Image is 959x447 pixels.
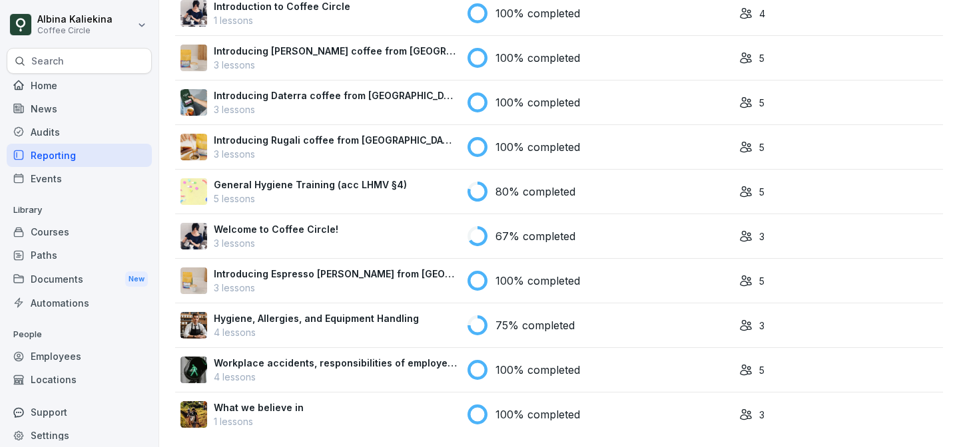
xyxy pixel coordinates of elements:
p: 3 [759,319,765,333]
p: 5 [759,185,765,199]
p: 5 [759,96,765,110]
p: 5 [759,363,765,377]
p: 3 lessons [214,58,457,72]
p: 80% completed [495,184,575,200]
p: Albina Kaliekina [37,14,113,25]
p: Workplace accidents, responsibilities of employees and employers & safety signage [214,356,457,370]
p: 100% completed [495,50,580,66]
p: General Hygiene Training (acc LHMV §4) [214,178,407,192]
p: Introducing Daterra coffee from [GEOGRAPHIC_DATA] [214,88,457,102]
img: i5rz61o9pkmodjbel2a693fq.png [180,223,207,249]
a: Paths [7,243,152,267]
p: 3 [759,408,765,422]
a: Events [7,167,152,190]
p: 3 lessons [214,102,457,116]
p: Hygiene, Allergies, and Equipment Handling [214,311,419,325]
p: 75% completed [495,317,575,333]
div: Support [7,400,152,424]
p: 3 [759,229,765,243]
a: Automations [7,291,152,315]
p: 3 lessons [214,236,338,250]
a: Locations [7,368,152,391]
p: 1 lessons [214,414,304,428]
p: 100% completed [495,5,580,21]
a: Courses [7,220,152,243]
a: News [7,97,152,120]
a: DocumentsNew [7,267,152,291]
img: rd8noi9myd5hshrmayjayi2t.png [180,178,207,205]
img: yr3vgu04w84v4iyxjgesubq7.png [180,89,207,116]
p: 3 lessons [214,281,457,295]
p: 1 lessons [214,13,350,27]
a: Home [7,74,152,97]
p: 5 [759,274,765,288]
p: 100% completed [495,139,580,155]
p: 4 lessons [214,370,457,384]
p: Introducing Espresso [PERSON_NAME] from [GEOGRAPHIC_DATA] [214,267,457,281]
p: Welcome to Coffee Circle! [214,222,338,236]
img: dk7x737xv5i545c4hvlzmvog.png [180,357,207,383]
a: Reporting [7,144,152,167]
div: Documents [7,267,152,291]
img: iqgvabsrxuzanb601slav4i0.png [180,401,207,428]
img: w8tq144x4a2iyma52yp79ole.png [180,312,207,339]
p: Library [7,200,152,221]
p: Introducing Rugali coffee from [GEOGRAPHIC_DATA] [214,133,457,147]
p: People [7,324,152,345]
p: Introducing [PERSON_NAME] coffee from [GEOGRAPHIC_DATA] [214,44,457,58]
div: New [125,271,148,287]
p: 100% completed [495,273,580,289]
p: 67% completed [495,228,575,244]
p: 100% completed [495,406,580,422]
a: Settings [7,424,152,447]
p: 4 lessons [214,325,419,339]
a: Audits [7,120,152,144]
img: urskqvdrj7kvrg1m4ha30ien.png [180,267,207,294]
p: Search [31,55,64,68]
p: 5 lessons [214,192,407,206]
p: 5 [759,51,765,65]
p: 5 [759,140,765,154]
a: Employees [7,345,152,368]
p: What we believe in [214,400,304,414]
img: pn401xfpi3k54cgmmkhakzjh.png [180,45,207,71]
p: 100% completed [495,94,580,110]
img: xnjl35zklnarwuvej55hu61g.png [180,134,207,160]
p: 3 lessons [214,147,457,161]
p: 4 [759,7,765,21]
p: 100% completed [495,362,580,378]
p: Coffee Circle [37,26,113,35]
